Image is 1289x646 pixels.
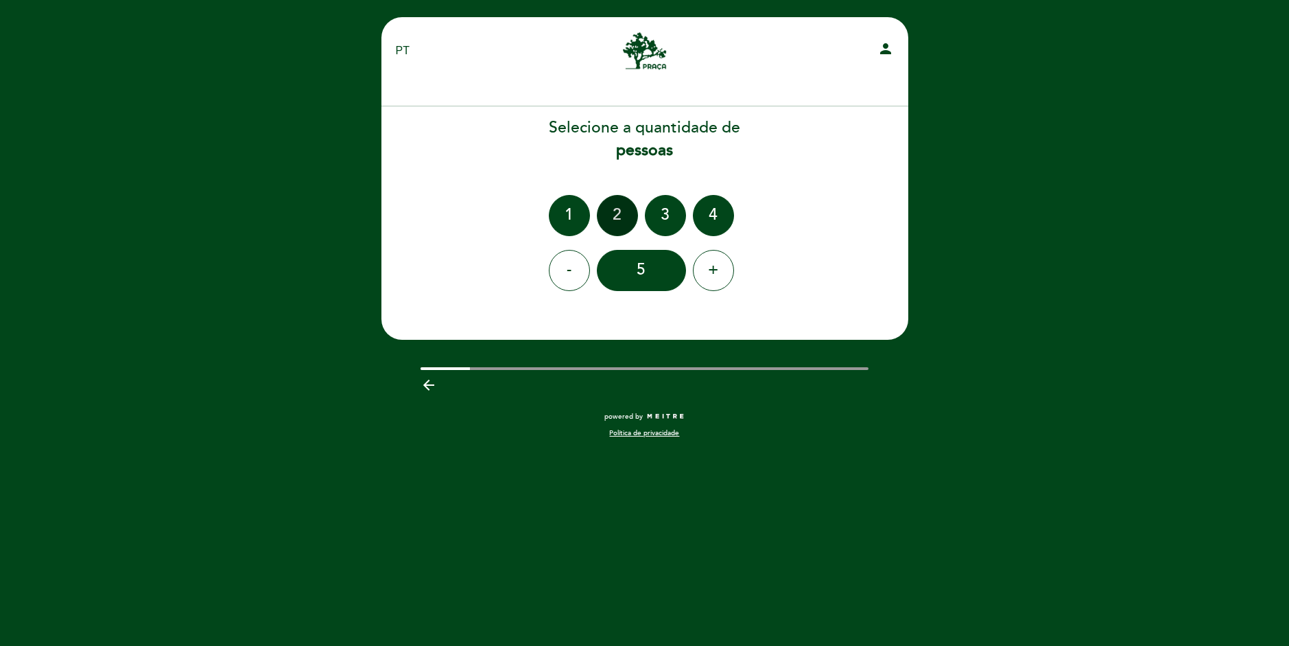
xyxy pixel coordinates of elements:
div: - [549,250,590,291]
div: 1 [549,195,590,236]
a: powered by [604,412,685,422]
button: person [877,41,894,62]
span: powered by [604,412,643,422]
div: + [693,250,734,291]
div: 5 [597,250,686,291]
img: MEITRE [646,413,685,420]
div: 2 [597,195,638,236]
a: Política de privacidade [609,428,679,438]
b: pessoas [616,141,673,160]
div: 4 [693,195,734,236]
a: [GEOGRAPHIC_DATA] [559,32,731,70]
div: Selecione a quantidade de [381,117,909,162]
i: person [877,41,894,57]
i: arrow_backward [421,377,437,393]
div: 3 [645,195,686,236]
